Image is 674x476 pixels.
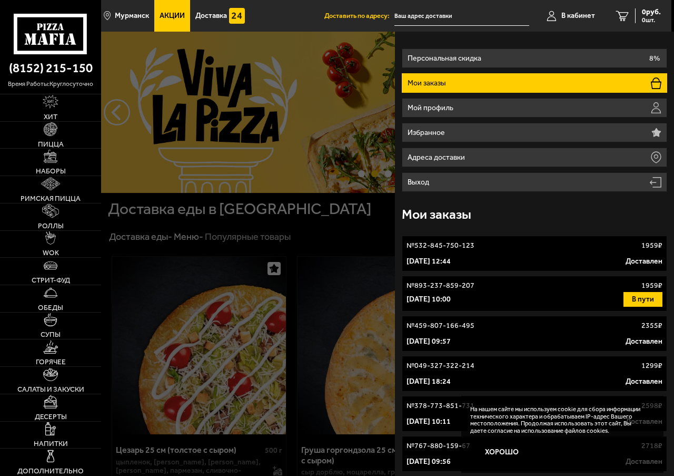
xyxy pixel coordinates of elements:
[407,441,474,451] p: № 767-880-159-671
[394,6,529,26] input: Ваш адрес доставки
[324,13,394,20] span: Доставить по адресу:
[229,8,245,24] img: 15daf4d41897b9f0e9f617042186c801.svg
[407,456,451,467] p: [DATE] 09:56
[641,280,662,291] p: 1959 ₽
[17,386,84,393] span: Салаты и закуски
[642,8,661,16] span: 0 руб.
[407,294,451,305] p: [DATE] 10:00
[407,336,451,347] p: [DATE] 09:57
[35,413,67,421] span: Десерты
[408,104,456,112] p: Мой профиль
[407,256,451,267] p: [DATE] 12:44
[408,55,484,62] p: Персональная скидка
[407,240,474,251] p: № 532-845-750-123
[402,316,667,352] a: №459-807-166-4952355₽[DATE] 09:57Доставлен
[407,361,474,371] p: № 049-327-322-214
[626,376,662,387] p: Доставлен
[402,276,667,312] a: №893-237-859-2071959₽[DATE] 10:00В пути
[34,440,68,448] span: Напитки
[402,208,471,221] h3: Мои заказы
[407,280,474,291] p: № 893-237-859-207
[402,436,667,472] a: №767-880-159-6712718₽[DATE] 09:56Доставлен
[21,195,81,202] span: Римская пицца
[407,416,451,427] p: [DATE] 10:11
[43,249,59,257] span: WOK
[408,179,432,186] p: Выход
[641,240,662,251] p: 1959 ₽
[36,358,66,366] span: Горячее
[32,277,70,284] span: Стрит-фуд
[38,304,63,312] span: Обеды
[641,320,662,331] p: 2355 ₽
[41,331,61,338] span: Супы
[408,154,468,161] p: Адреса доставки
[402,396,667,432] a: №378-773-851-7312598₽[DATE] 10:11Доставлен
[561,12,595,20] span: В кабинет
[407,376,451,387] p: [DATE] 18:24
[402,356,667,392] a: №049-327-322-2141299₽[DATE] 18:24Доставлен
[407,401,474,411] p: № 378-773-851-731
[626,336,662,347] p: Доставлен
[407,320,474,331] p: № 459-807-166-495
[642,17,661,23] span: 0 шт.
[470,442,533,463] button: Хорошо
[36,168,66,175] span: Наборы
[160,12,185,20] span: Акции
[17,468,84,475] span: Дополнительно
[641,361,662,371] p: 1299 ₽
[38,141,64,148] span: Пицца
[626,256,662,267] p: Доставлен
[38,222,64,230] span: Роллы
[402,236,667,271] a: №532-845-750-1231959₽[DATE] 12:44Доставлен
[195,12,227,20] span: Доставка
[44,113,57,121] span: Хит
[408,80,449,87] p: Мои заказы
[649,55,660,62] p: 8%
[115,12,149,20] span: Мурманск
[623,292,662,307] button: В пути
[470,406,649,435] p: На нашем сайте мы используем cookie для сбора информации технического характера и обрабатываем IP...
[408,129,448,137] p: Избранное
